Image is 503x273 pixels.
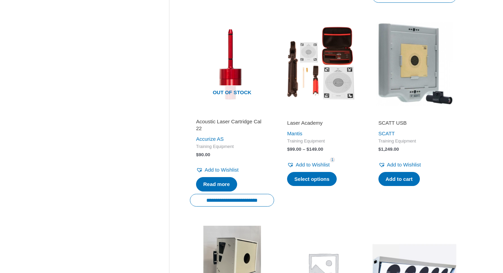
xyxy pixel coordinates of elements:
span: Training Equipment [378,138,450,144]
iframe: Customer reviews powered by Trustpilot [196,110,268,118]
span: Add to Wishlist [296,162,330,167]
a: Read more about “Acoustic Laser Cartridge Cal 22” [196,177,237,191]
img: Laser Academy [281,22,365,106]
a: Accurize AS [196,136,224,142]
span: Add to Wishlist [205,167,238,173]
a: Out of stock [190,22,274,106]
span: Training Equipment [287,138,359,144]
span: 1 [330,157,335,162]
a: Select options for “Laser Academy” [287,172,337,186]
h2: Acoustic Laser Cartridge Cal 22 [196,118,268,132]
span: – [302,147,305,152]
span: $ [287,147,290,152]
a: SCATT [378,131,395,136]
h2: SCATT USB [378,120,450,126]
span: $ [307,147,309,152]
a: Add to Wishlist [196,165,238,175]
a: Laser Academy [287,120,359,129]
a: Add to Wishlist [378,160,421,170]
a: Mantis [287,131,302,136]
iframe: Customer reviews powered by Trustpilot [378,110,450,118]
bdi: 149.00 [307,147,323,152]
span: Training Equipment [196,144,268,150]
bdi: 1,249.00 [378,147,399,152]
span: Add to Wishlist [387,162,421,167]
bdi: 90.00 [196,152,210,157]
span: Out of stock [195,85,269,101]
span: $ [378,147,381,152]
h2: Laser Academy [287,120,359,126]
a: Acoustic Laser Cartridge Cal 22 [196,118,268,134]
a: Add to cart: “SCATT USB” [378,172,420,186]
a: Add to Wishlist [287,160,330,170]
a: SCATT USB [378,120,450,129]
span: $ [196,152,199,157]
img: SCATT USB [372,22,456,106]
bdi: 99.00 [287,147,301,152]
img: Acoustic Laser Cartridge Cal 22 [190,22,274,106]
iframe: Customer reviews powered by Trustpilot [287,110,359,118]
